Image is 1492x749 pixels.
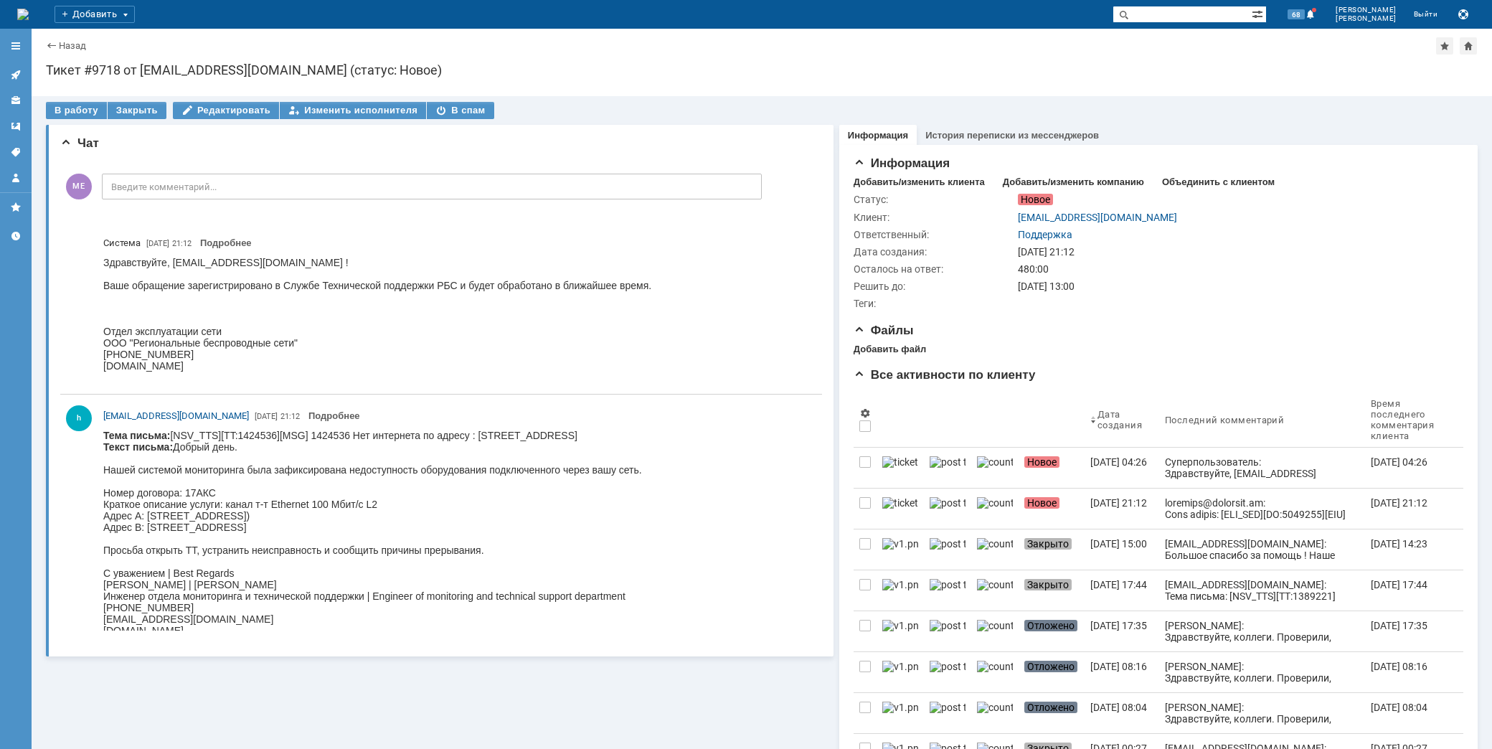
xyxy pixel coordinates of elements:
[66,174,92,199] span: МЕ
[1371,538,1427,550] div: [DATE] 14:23
[1019,529,1085,570] a: Закрыто
[977,620,1013,631] img: counter.png
[882,579,918,590] img: v1.png
[1024,579,1072,590] span: Закрыто
[1336,6,1397,14] span: [PERSON_NAME]
[1024,497,1059,509] span: Новое
[1019,611,1085,651] a: Отложено
[854,368,1036,382] span: Все активности по клиенту
[924,652,971,692] a: post ticket.png
[924,529,971,570] a: post ticket.png
[1159,570,1365,611] a: [EMAIL_ADDRESS][DOMAIN_NAME]: Тема письма: [NSV_TTS][TT:1389221][MSG] Re: Не работает КПД [STREET...
[4,141,27,164] a: Теги
[859,408,871,419] span: Настройки
[848,130,908,141] a: Информация
[1019,693,1085,733] a: Отложено
[877,693,924,733] a: v1.png
[1159,611,1365,651] a: [PERSON_NAME]: Здравствуйте, коллеги. Проверили, канал работает штатно, видим маки в обе стороны.
[877,489,924,529] a: ticket_notification.png
[59,40,86,51] a: Назад
[1090,579,1147,590] div: [DATE] 17:44
[1019,489,1085,529] a: Новое
[103,237,141,248] span: Система
[1085,489,1159,529] a: [DATE] 21:12
[4,89,27,112] a: Клиенты
[1024,620,1077,631] span: Отложено
[1288,9,1305,19] span: 68
[977,497,1013,509] img: counter.png
[1365,448,1452,488] a: [DATE] 04:26
[971,448,1019,488] a: counter.png
[930,661,965,672] img: post ticket.png
[55,6,135,23] div: Добавить
[1090,497,1147,509] div: [DATE] 21:12
[924,570,971,611] a: post ticket.png
[924,489,971,529] a: post ticket.png
[1460,37,1477,55] div: Сделать домашней страницей
[1455,6,1472,23] button: Сохранить лог
[1090,620,1147,631] div: [DATE] 17:35
[4,63,27,86] a: Активности
[1085,693,1159,733] a: [DATE] 08:04
[877,570,924,611] a: v1.png
[1085,611,1159,651] a: [DATE] 17:35
[1003,176,1144,188] div: Добавить/изменить компанию
[1085,448,1159,488] a: [DATE] 04:26
[1018,281,1075,292] span: [DATE] 13:00
[1090,538,1147,550] div: [DATE] 15:00
[854,156,950,170] span: Информация
[103,236,141,250] span: Система
[172,239,192,248] span: 21:12
[854,263,1015,275] div: Осталось на ответ:
[971,489,1019,529] a: counter.png
[280,412,300,421] span: 21:12
[977,702,1013,713] img: counter.png
[930,538,965,550] img: post ticket.png
[1159,693,1365,733] a: [PERSON_NAME]: Здравствуйте, коллеги. Проверили, канал работает штатно, видим маки в обе стороны.
[971,529,1019,570] a: counter.png
[882,661,918,672] img: v1.png
[1165,415,1284,425] div: Последний комментарий
[1097,409,1142,430] div: Дата создания
[46,63,1478,77] div: Тикет #9718 от [EMAIL_ADDRESS][DOMAIN_NAME] (статус: Новое)
[1019,652,1085,692] a: Отложено
[854,176,985,188] div: Добавить/изменить клиента
[1159,529,1365,570] a: [EMAIL_ADDRESS][DOMAIN_NAME]: Большое спасибо за помощь ! Наше обращение можно закрыть Просим вес...
[854,324,914,337] span: Файлы
[1018,194,1053,205] span: Новое
[1365,652,1452,692] a: [DATE] 08:16
[924,611,971,651] a: post ticket.png
[854,194,1015,205] div: Статус:
[877,611,924,651] a: v1.png
[971,652,1019,692] a: counter.png
[1090,456,1147,468] div: [DATE] 04:26
[1336,14,1397,23] span: [PERSON_NAME]
[1371,702,1427,713] div: [DATE] 08:04
[854,281,1015,292] div: Решить до:
[17,9,29,20] a: Перейти на домашнюю страницу
[1371,620,1427,631] div: [DATE] 17:35
[924,448,971,488] a: post ticket.png
[308,410,360,421] a: Подробнее
[854,229,1015,240] div: Ответственный:
[925,130,1099,141] a: История переписки из мессенджеров
[1018,212,1177,223] a: [EMAIL_ADDRESS][DOMAIN_NAME]
[60,136,99,150] span: Чат
[1090,702,1147,713] div: [DATE] 08:04
[1371,456,1427,468] div: [DATE] 04:26
[977,579,1013,590] img: counter.png
[877,652,924,692] a: v1.png
[1024,538,1072,550] span: Закрыто
[4,115,27,138] a: Шаблоны комментариев
[1018,229,1072,240] a: Поддержка
[1159,448,1365,488] a: Суперпользователь: Здравствуйте, [EMAIL_ADDRESS][DOMAIN_NAME] ! Ваше обращение зарегистрировано в...
[971,570,1019,611] a: counter.png
[1085,652,1159,692] a: [DATE] 08:16
[1090,661,1147,672] div: [DATE] 08:16
[854,298,1015,309] div: Теги:
[1085,529,1159,570] a: [DATE] 15:00
[1365,611,1452,651] a: [DATE] 17:35
[200,237,252,248] a: Подробнее
[854,246,1015,258] div: Дата создания:
[1436,37,1453,55] div: Добавить в избранное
